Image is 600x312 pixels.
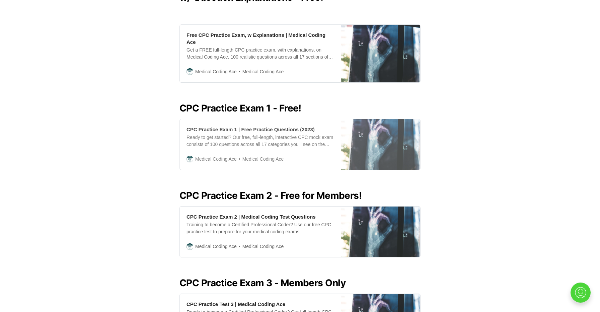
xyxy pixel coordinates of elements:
[237,243,284,250] span: Medical Coding Ace
[237,155,284,163] span: Medical Coding Ace
[186,134,334,148] div: Ready to get started? Our free, full-length, interactive CPC mock exam consists of 100 questions ...
[237,68,284,76] span: Medical Coding Ace
[179,190,421,201] h2: CPC Practice Exam 2 - Free for Members!
[186,47,334,61] div: Get a FREE full-length CPC practice exam, with explanations, on Medical Coding Ace. 100 realistic...
[186,126,315,133] div: CPC Practice Exam 1 | Free Practice Questions (2023)
[565,279,600,312] iframe: portal-trigger
[186,301,285,308] div: CPC Practice Test 3 | Medical Coding Ace
[179,278,421,288] h2: CPC Practice Exam 3 - Members Only
[186,221,334,235] div: Training to become a Certified Professional Coder? Use our free CPC practice test to prepare for ...
[186,31,334,46] div: Free CPC Practice Exam, w Explanations | Medical Coding Ace
[179,24,421,83] a: Free CPC Practice Exam, w Explanations | Medical Coding AceGet a FREE full-length CPC practice ex...
[195,68,237,75] span: Medical Coding Ace
[179,206,421,257] a: CPC Practice Exam 2 | Medical Coding Test QuestionsTraining to become a Certified Professional Co...
[195,155,237,163] span: Medical Coding Ace
[179,103,421,113] h2: CPC Practice Exam 1 - Free!
[186,213,316,220] div: CPC Practice Exam 2 | Medical Coding Test Questions
[195,243,237,250] span: Medical Coding Ace
[179,119,421,170] a: CPC Practice Exam 1 | Free Practice Questions (2023)Ready to get started? Our free, full-length, ...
